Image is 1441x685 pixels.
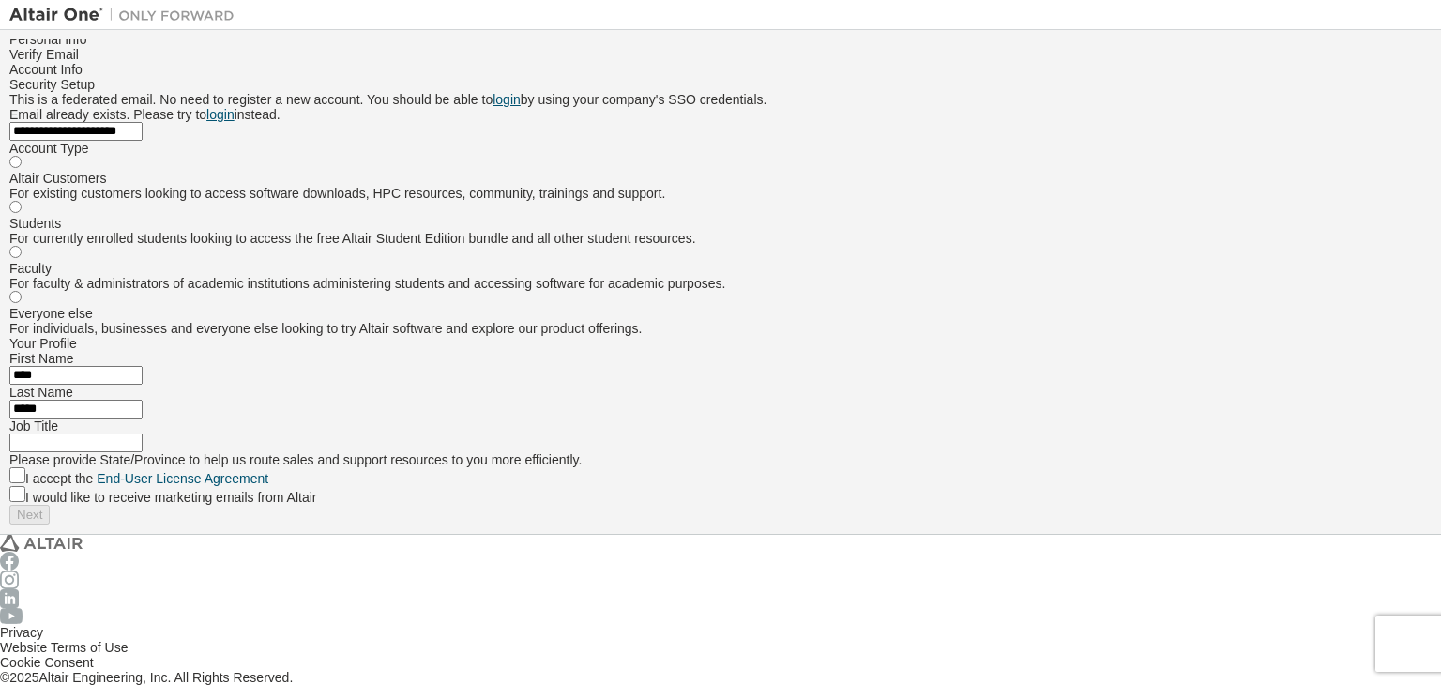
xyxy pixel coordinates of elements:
[9,336,1432,351] div: Your Profile
[9,47,1432,62] div: Verify Email
[9,6,244,24] img: Altair One
[25,471,268,486] label: I accept the
[9,321,1432,336] div: For individuals, businesses and everyone else looking to try Altair software and explore our prod...
[9,141,1432,156] div: Account Type
[9,92,1432,107] div: This is a federated email. No need to register a new account. You should be able to by using your...
[493,92,521,107] a: login
[9,32,1432,47] div: Personal Info
[9,452,1432,467] div: Please provide State/Province to help us route sales and support resources to you more efficiently.
[9,107,1432,122] div: Email already exists. Please try to instead.
[9,186,1432,201] div: For existing customers looking to access software downloads, HPC resources, community, trainings ...
[9,216,1432,231] div: Students
[9,276,1432,291] div: For faculty & administrators of academic institutions administering students and accessing softwa...
[9,351,73,366] label: First Name
[206,107,235,122] a: login
[9,77,1432,92] div: Security Setup
[9,62,1432,77] div: Account Info
[9,385,73,400] label: Last Name
[9,306,1432,321] div: Everyone else
[25,490,316,505] label: I would like to receive marketing emails from Altair
[9,419,58,434] label: Job Title
[9,261,1432,276] div: Faculty
[9,231,1432,246] div: For currently enrolled students looking to access the free Altair Student Edition bundle and all ...
[97,471,268,486] a: End-User License Agreement
[9,505,1432,525] div: Email already exists
[9,505,50,525] button: Next
[9,171,1432,186] div: Altair Customers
